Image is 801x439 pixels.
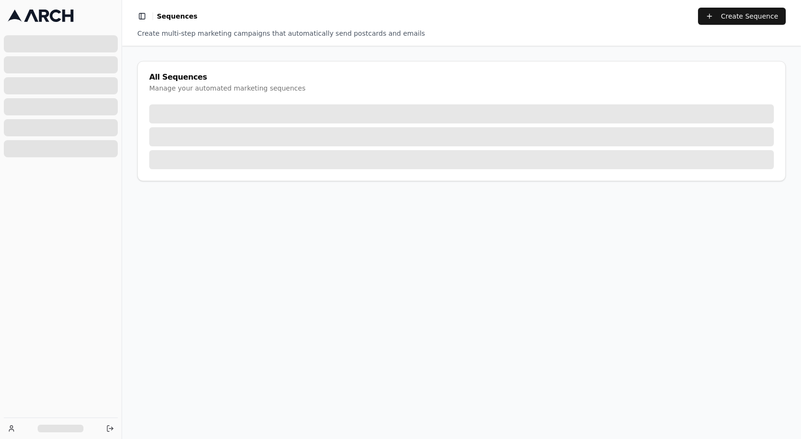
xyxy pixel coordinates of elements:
button: Log out [103,422,117,435]
a: Create Sequence [697,8,786,25]
div: All Sequences [149,73,774,81]
nav: breadcrumb [157,11,195,21]
span: Sequences [157,11,195,21]
div: Create multi-step marketing campaigns that automatically send postcards and emails [137,29,786,38]
div: Manage your automated marketing sequences [149,83,774,93]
